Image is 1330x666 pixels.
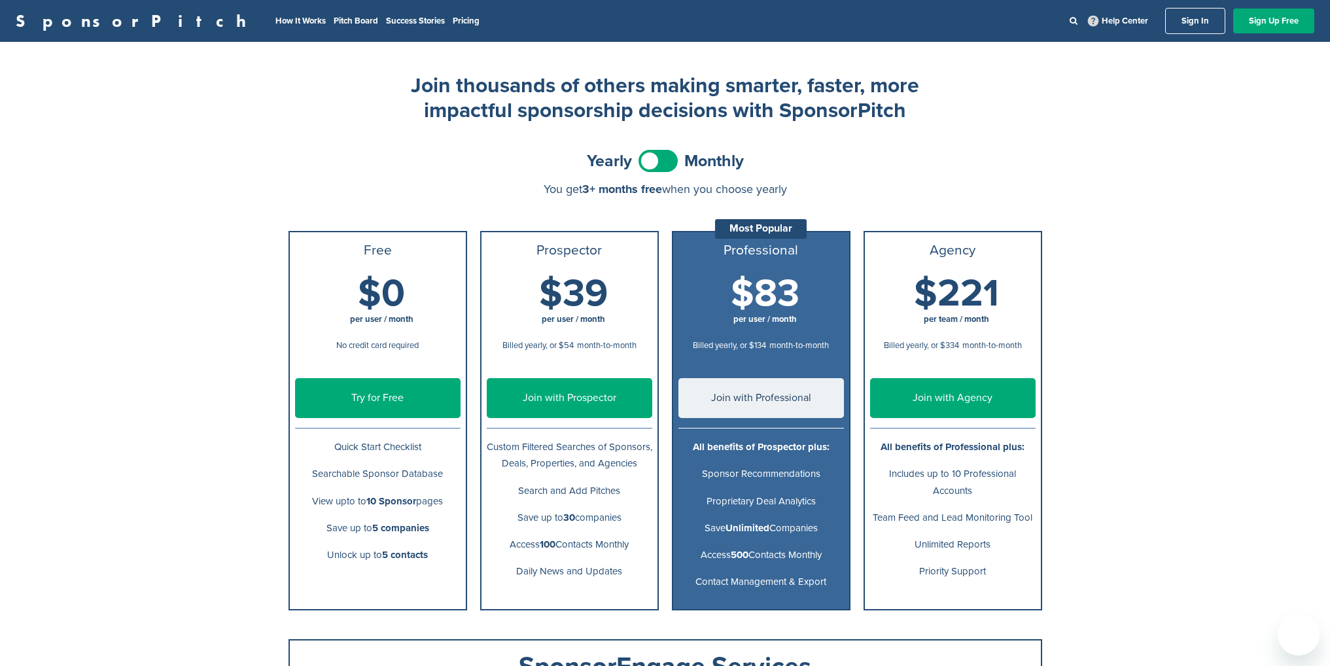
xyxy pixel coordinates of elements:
[539,271,608,317] span: $39
[924,314,989,324] span: per team / month
[487,563,652,580] p: Daily News and Updates
[733,314,797,324] span: per user / month
[769,340,829,351] span: month-to-month
[16,12,254,29] a: SponsorPitch
[678,493,844,510] p: Proprietary Deal Analytics
[542,314,605,324] span: per user / month
[358,271,405,317] span: $0
[295,243,461,258] h3: Free
[1165,8,1225,34] a: Sign In
[487,378,652,418] a: Join with Prospector
[334,16,378,26] a: Pitch Board
[295,466,461,482] p: Searchable Sponsor Database
[684,153,744,169] span: Monthly
[731,271,799,317] span: $83
[540,538,555,550] b: 100
[678,466,844,482] p: Sponsor Recommendations
[582,182,662,196] span: 3+ months free
[366,495,416,507] b: 10 Sponsor
[1233,9,1314,33] a: Sign Up Free
[382,549,428,561] b: 5 contacts
[1278,614,1320,656] iframe: Button to launch messaging window
[678,243,844,258] h3: Professional
[870,510,1036,526] p: Team Feed and Lead Monitoring Tool
[678,378,844,418] a: Join with Professional
[372,522,429,534] b: 5 companies
[502,340,574,351] span: Billed yearly, or $54
[914,271,999,317] span: $221
[563,512,575,523] b: 30
[870,243,1036,258] h3: Agency
[726,522,769,534] b: Unlimited
[289,183,1042,196] div: You get when you choose yearly
[870,466,1036,499] p: Includes up to 10 Professional Accounts
[731,549,748,561] b: 500
[453,16,480,26] a: Pricing
[295,520,461,536] p: Save up to
[487,483,652,499] p: Search and Add Pitches
[577,340,637,351] span: month-to-month
[487,510,652,526] p: Save up to companies
[386,16,445,26] a: Success Stories
[275,16,326,26] a: How It Works
[404,73,927,124] h2: Join thousands of others making smarter, faster, more impactful sponsorship decisions with Sponso...
[1085,13,1151,29] a: Help Center
[487,439,652,472] p: Custom Filtered Searches of Sponsors, Deals, Properties, and Agencies
[962,340,1022,351] span: month-to-month
[693,441,830,453] b: All benefits of Prospector plus:
[487,243,652,258] h3: Prospector
[870,563,1036,580] p: Priority Support
[870,536,1036,553] p: Unlimited Reports
[881,441,1024,453] b: All benefits of Professional plus:
[678,547,844,563] p: Access Contacts Monthly
[487,536,652,553] p: Access Contacts Monthly
[870,378,1036,418] a: Join with Agency
[884,340,959,351] span: Billed yearly, or $334
[295,493,461,510] p: View upto to pages
[678,574,844,590] p: Contact Management & Export
[693,340,766,351] span: Billed yearly, or $134
[678,520,844,536] p: Save Companies
[295,378,461,418] a: Try for Free
[295,439,461,455] p: Quick Start Checklist
[715,219,807,239] div: Most Popular
[336,340,419,351] span: No credit card required
[295,547,461,563] p: Unlock up to
[350,314,413,324] span: per user / month
[587,153,632,169] span: Yearly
